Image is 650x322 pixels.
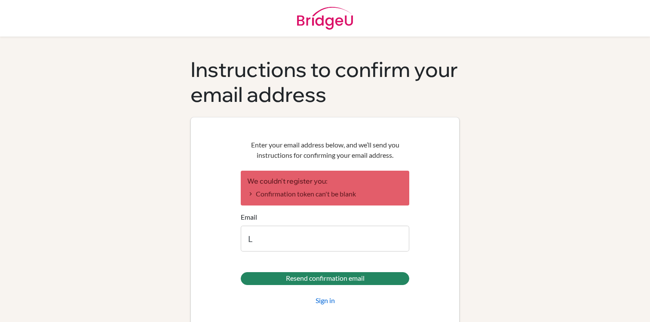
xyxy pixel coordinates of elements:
[190,57,460,107] h1: Instructions to confirm your email address
[241,140,409,160] p: Enter your email address below, and we’ll send you instructions for confirming your email address.
[247,189,403,199] li: Confirmation token can't be blank
[241,272,409,285] input: Resend confirmation email
[316,295,335,306] a: Sign in
[247,177,403,185] h2: We couldn't register you:
[241,212,257,222] label: Email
